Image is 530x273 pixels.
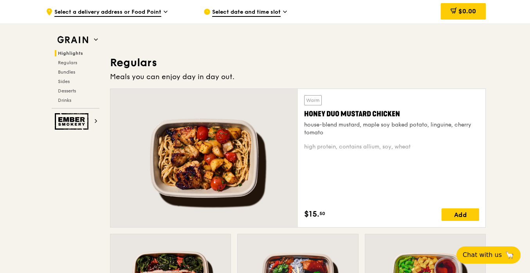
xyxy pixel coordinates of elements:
span: Chat with us [463,250,502,260]
button: Chat with us🦙 [456,246,521,264]
h3: Regulars [110,56,486,70]
div: house-blend mustard, maple soy baked potato, linguine, cherry tomato [304,121,479,137]
span: Regulars [58,60,77,65]
div: high protein, contains allium, soy, wheat [304,143,479,151]
span: Sides [58,79,70,84]
span: $15. [304,208,319,220]
img: Grain web logo [55,33,91,47]
span: $0.00 [458,7,476,15]
span: Select a delivery address or Food Point [54,8,161,17]
div: Warm [304,95,322,105]
span: 🦙 [505,250,514,260]
span: Desserts [58,88,76,94]
span: Drinks [58,98,71,103]
span: Bundles [58,69,75,75]
span: Highlights [58,51,83,56]
div: Meals you can enjoy day in day out. [110,71,486,82]
span: Select date and time slot [212,8,281,17]
div: Honey Duo Mustard Chicken [304,108,479,119]
div: Add [442,208,479,221]
img: Ember Smokery web logo [55,113,91,130]
span: 50 [319,210,325,217]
